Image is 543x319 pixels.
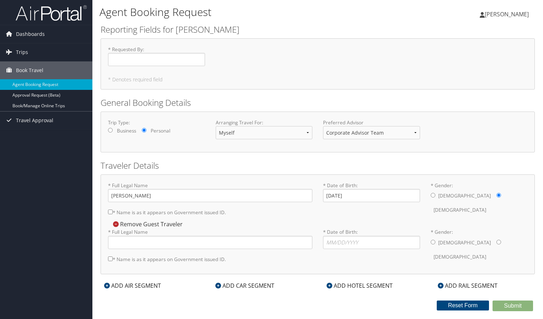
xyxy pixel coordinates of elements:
img: airportal-logo.png [16,5,87,21]
input: * Requested By: [108,53,205,66]
span: [PERSON_NAME] [485,10,529,18]
h2: Reporting Fields for [PERSON_NAME] [101,23,535,36]
label: [DEMOGRAPHIC_DATA] [434,250,486,264]
input: * Gender:[DEMOGRAPHIC_DATA][DEMOGRAPHIC_DATA] [496,240,501,244]
div: ADD CAR SEGMENT [212,281,278,290]
input: * Gender:[DEMOGRAPHIC_DATA][DEMOGRAPHIC_DATA] [431,240,435,244]
span: Book Travel [16,61,43,79]
div: ADD HOTEL SEGMENT [323,281,396,290]
label: Arranging Travel For: [216,119,313,126]
input: * Name is as it appears on Government issued ID. [108,256,113,261]
span: Dashboards [16,25,45,43]
input: * Date of Birth: [323,236,420,249]
label: * Full Legal Name [108,228,312,249]
label: * Date of Birth: [323,228,420,249]
div: Remove Guest Traveler [108,220,186,228]
label: [DEMOGRAPHIC_DATA] [438,189,491,202]
label: Preferred Advisor [323,119,420,126]
div: ADD RAIL SEGMENT [434,281,501,290]
input: * Full Legal Name [108,236,312,249]
label: Business [117,127,136,134]
label: Trip Type: [108,119,205,126]
label: * Gender: [431,228,528,264]
input: * Name is as it appears on Government issued ID. [108,210,113,214]
label: * Date of Birth: [323,182,420,202]
h1: Agent Booking Request [100,5,391,20]
label: Personal [151,127,170,134]
h5: * Denotes required field [108,77,527,82]
button: Submit [493,301,533,311]
label: [DEMOGRAPHIC_DATA] [434,203,486,217]
input: * Gender:[DEMOGRAPHIC_DATA][DEMOGRAPHIC_DATA] [496,193,501,198]
input: * Full Legal Name [108,189,312,202]
label: * Requested By : [108,46,205,66]
label: * Name is as it appears on Government issued ID. [108,206,226,219]
span: Trips [16,43,28,61]
label: * Name is as it appears on Government issued ID. [108,253,226,266]
input: * Date of Birth: [323,189,420,202]
label: [DEMOGRAPHIC_DATA] [438,236,491,249]
input: * Gender:[DEMOGRAPHIC_DATA][DEMOGRAPHIC_DATA] [431,193,435,198]
div: ADD AIR SEGMENT [101,281,165,290]
h2: General Booking Details [101,97,535,109]
label: * Gender: [431,182,528,217]
button: Reset Form [437,301,489,310]
span: Travel Approval [16,112,53,129]
a: [PERSON_NAME] [480,4,536,25]
label: * Full Legal Name [108,182,312,202]
h2: Traveler Details [101,159,535,172]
